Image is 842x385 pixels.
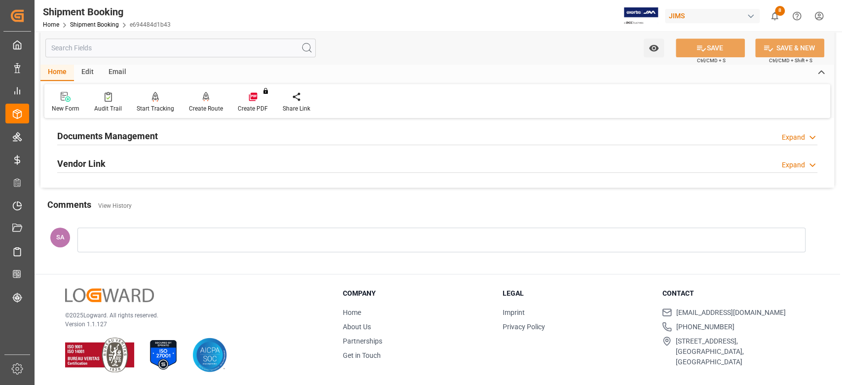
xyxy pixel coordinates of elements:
[503,308,525,316] a: Imprint
[45,38,316,57] input: Search Fields
[65,338,134,372] img: ISO 9001 & ISO 14001 Certification
[94,104,122,113] div: Audit Trail
[503,323,545,331] a: Privacy Policy
[65,288,154,303] img: Logward Logo
[57,129,158,143] h2: Documents Management
[755,38,824,57] button: SAVE & NEW
[189,104,223,113] div: Create Route
[137,104,174,113] div: Start Tracking
[665,9,760,23] div: JIMS
[283,104,310,113] div: Share Link
[343,351,381,359] a: Get in Touch
[98,202,132,209] a: View History
[57,157,106,170] h2: Vendor Link
[65,311,318,320] p: © 2025 Logward. All rights reserved.
[65,320,318,329] p: Version 1.1.127
[146,338,181,372] img: ISO 27001 Certification
[782,160,805,170] div: Expand
[775,6,785,16] span: 8
[624,7,658,25] img: Exertis%20JAM%20-%20Email%20Logo.jpg_1722504956.jpg
[43,21,59,28] a: Home
[786,5,808,27] button: Help Center
[764,5,786,27] button: show 8 new notifications
[676,308,785,318] span: [EMAIL_ADDRESS][DOMAIN_NAME]
[676,336,809,367] span: [STREET_ADDRESS], [GEOGRAPHIC_DATA], [GEOGRAPHIC_DATA]
[192,338,227,372] img: AICPA SOC
[74,64,101,81] div: Edit
[782,132,805,143] div: Expand
[343,308,361,316] a: Home
[343,337,382,345] a: Partnerships
[56,233,65,241] span: SA
[47,198,91,211] h2: Comments
[676,322,734,332] span: [PHONE_NUMBER]
[101,64,134,81] div: Email
[644,38,664,57] button: open menu
[769,57,812,64] span: Ctrl/CMD + Shift + S
[40,64,74,81] div: Home
[665,6,764,25] button: JIMS
[662,288,809,299] h3: Contact
[343,323,371,331] a: About Us
[343,288,490,299] h3: Company
[697,57,726,64] span: Ctrl/CMD + S
[503,288,650,299] h3: Legal
[52,104,79,113] div: New Form
[676,38,745,57] button: SAVE
[70,21,119,28] a: Shipment Booking
[43,4,171,19] div: Shipment Booking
